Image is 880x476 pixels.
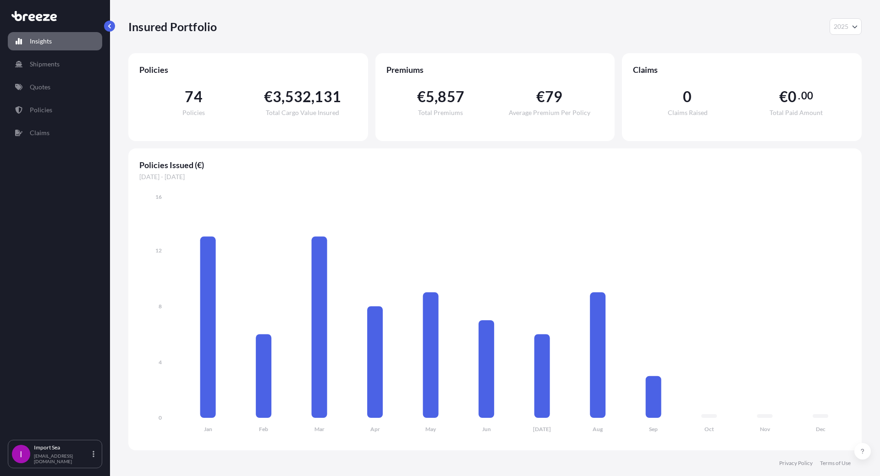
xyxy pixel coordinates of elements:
span: 00 [801,92,813,99]
p: Import Sea [34,444,91,451]
p: Claims [30,128,49,137]
span: 3 [273,89,281,104]
tspan: 8 [159,303,162,310]
span: [DATE] - [DATE] [139,172,851,181]
span: € [264,89,273,104]
span: Claims Raised [668,109,708,116]
span: Premiums [386,64,604,75]
span: € [417,89,426,104]
span: 74 [185,89,202,104]
p: Insured Portfolio [128,19,217,34]
span: , [281,89,285,104]
span: . [798,92,800,99]
tspan: [DATE] [533,426,551,432]
p: [EMAIL_ADDRESS][DOMAIN_NAME] [34,453,91,464]
span: I [20,449,22,459]
span: Average Premium Per Policy [509,109,590,116]
span: 131 [314,89,341,104]
a: Policies [8,101,102,119]
span: 0 [788,89,797,104]
span: 857 [438,89,464,104]
a: Insights [8,32,102,50]
p: Insights [30,37,52,46]
tspan: Apr [370,426,380,432]
span: Total Cargo Value Insured [266,109,339,116]
p: Shipments [30,60,60,69]
tspan: Sep [649,426,658,432]
span: 532 [285,89,312,104]
tspan: Jan [204,426,212,432]
a: Terms of Use [820,460,851,467]
span: 79 [545,89,562,104]
tspan: Feb [259,426,268,432]
span: 5 [426,89,434,104]
span: Policies [182,109,205,116]
a: Shipments [8,55,102,73]
tspan: Mar [314,426,324,432]
span: Policies [139,64,357,75]
tspan: Oct [704,426,714,432]
p: Policies [30,105,52,115]
tspan: Dec [816,426,825,432]
span: € [536,89,545,104]
button: Year Selector [830,18,862,35]
span: Claims [633,64,851,75]
tspan: Jun [482,426,491,432]
tspan: 12 [155,247,162,254]
tspan: Aug [593,426,603,432]
tspan: 16 [155,193,162,200]
tspan: 0 [159,414,162,421]
span: € [779,89,788,104]
a: Privacy Policy [779,460,813,467]
tspan: May [425,426,436,432]
tspan: Nov [760,426,770,432]
span: Total Premiums [418,109,463,116]
span: 0 [683,89,692,104]
span: Total Paid Amount [770,109,823,116]
a: Claims [8,124,102,142]
span: 2025 [834,22,848,31]
a: Quotes [8,78,102,96]
span: Policies Issued (€) [139,159,851,170]
p: Quotes [30,82,50,92]
span: , [311,89,314,104]
span: , [434,89,438,104]
tspan: 4 [159,359,162,366]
